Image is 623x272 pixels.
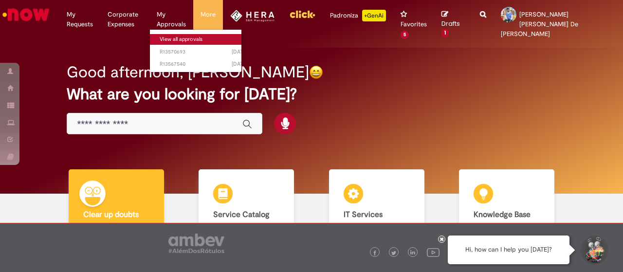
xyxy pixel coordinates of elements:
span: Corporate Expenses [108,10,143,29]
div: Padroniza [330,10,386,21]
a: Service Catalog Open a request [182,169,312,263]
time: 26/09/2025 13:53:42 [232,48,247,55]
a: Clear up doubts Clear up doubts with Lupi Assist and Gen AI [51,169,182,263]
span: More [201,10,216,19]
span: My Requests [67,10,93,29]
b: Service Catalog [213,210,270,219]
img: logo_footer_youtube.png [427,246,440,258]
img: logo_footer_facebook.png [372,251,377,255]
b: IT Services [344,210,383,219]
p: +GenAi [362,10,386,21]
img: HeraLogo.png [230,10,275,22]
a: Open R13570693 : [150,47,257,57]
span: 1 [441,29,449,37]
img: happy-face.png [309,65,323,79]
b: Knowledge Base [474,210,531,219]
span: Favorites [401,19,427,29]
button: Start Support Conversation [579,236,608,265]
b: Clear up doubts [83,210,139,219]
h2: Good afternoon, [PERSON_NAME] [67,64,309,81]
a: Drafts [441,10,465,37]
span: R13567540 [160,60,247,68]
img: ServiceNow [1,5,51,24]
h2: What are you looking for [DATE]? [67,86,556,103]
div: Hi, how can I help you [DATE]? [448,236,569,264]
span: 5 [401,31,409,39]
time: 25/09/2025 15:52:05 [232,60,247,68]
a: IT Services Find help [311,169,442,263]
span: My Approvals [157,10,186,29]
img: logo_footer_twitter.png [391,251,396,255]
img: logo_footer_ambev_rotulo_gray.png [168,234,224,253]
span: [DATE] [232,60,247,68]
img: logo_footer_linkedin.png [410,250,415,256]
a: Knowledge Base Consult and learn [442,169,572,263]
span: R13570693 [160,48,247,56]
img: click_logo_yellow_360x200.png [289,7,315,21]
span: Drafts [441,19,460,28]
ul: My Approvals [149,29,242,73]
span: [PERSON_NAME] [PERSON_NAME] De [PERSON_NAME] [501,10,578,38]
span: [DATE] [232,48,247,55]
a: View all approvals [150,34,257,45]
a: Open R13567540 : [150,59,257,70]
